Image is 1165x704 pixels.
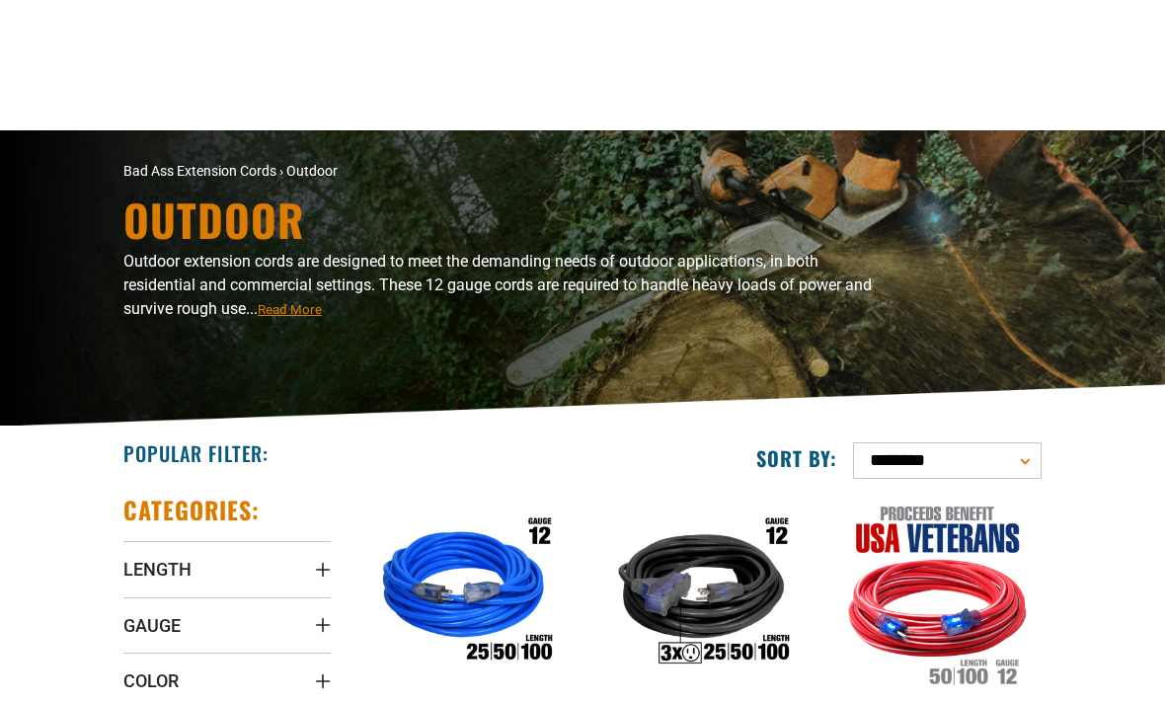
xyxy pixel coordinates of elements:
label: Sort by: [756,445,837,471]
span: › [279,163,283,179]
h1: Outdoor [123,198,884,242]
span: Outdoor [286,163,338,179]
span: Read More [258,302,322,317]
summary: Length [123,541,331,596]
span: Outdoor extension cords are designed to meet the demanding needs of outdoor applications, in both... [123,252,872,318]
h2: Categories: [123,495,260,525]
h2: Popular Filter: [123,440,269,466]
a: Bad Ass Extension Cords [123,163,276,179]
img: Outdoor Dual Lighted 3-Outlet Extension Cord w/ Safety CGM [594,498,808,689]
span: Length [123,558,192,581]
summary: Gauge [123,597,331,653]
span: Color [123,669,179,692]
span: Gauge [123,614,181,637]
img: Red, White, and Blue Lighted Freedom Cord [831,498,1045,689]
nav: breadcrumbs [123,161,726,182]
img: Outdoor Dual Lighted Extension Cord w/ Safety CGM [357,498,571,689]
